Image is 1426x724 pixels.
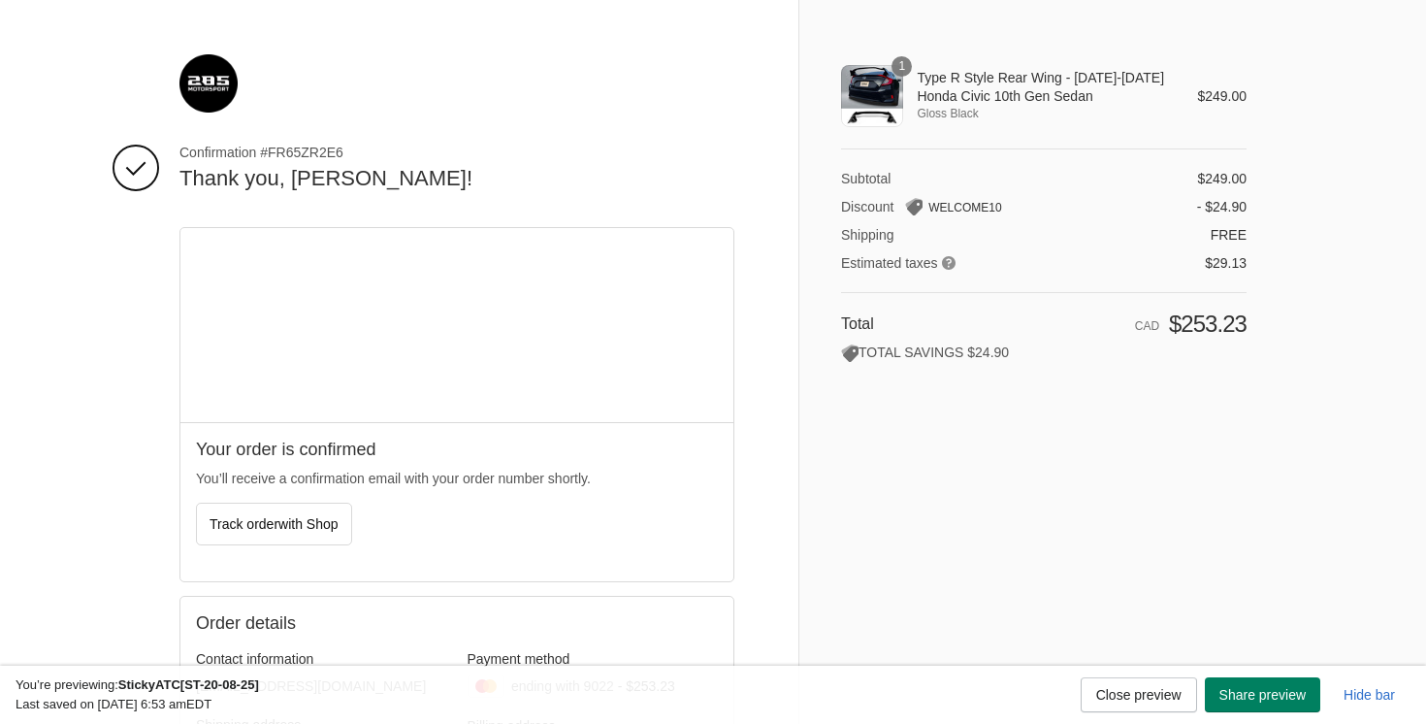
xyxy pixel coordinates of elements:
iframe: Google map displaying pin point of shipping address: London, Ontario [180,228,734,422]
h2: Thank you, [PERSON_NAME]! [179,165,734,193]
button: Close preview [1081,12,1197,47]
p: Last saved on [DATE] 6:53 am [16,29,1081,49]
h2: Your order is confirmed [196,439,718,461]
span: with Shop [278,516,338,532]
span: $24.90 [967,345,1009,360]
span: - $24.90 [1197,199,1247,214]
span: $29.13 [1205,255,1247,271]
p: You’re previewing: [16,10,1081,29]
span: Type R Style Rear Wing - [DATE]-[DATE] Honda Civic 10th Gen Sedan [917,69,1170,104]
p: You’ll receive a confirmation email with your order number shortly. [196,469,718,489]
span: TOTAL SAVINGS [841,345,963,360]
span: 1 [891,56,912,77]
span: Shipping [841,227,894,243]
span: Confirmation #FR65ZR2E6 [179,144,734,161]
th: Estimated taxes [841,245,1068,273]
span: Discount [841,199,893,214]
button: Share preview [1205,12,1321,47]
span: WELCOME10 [928,201,1001,214]
span: $249.00 [1197,171,1247,186]
strong: StickyATC[ST-20-08-25] [118,12,259,26]
h2: Order details [196,612,457,635]
span: Track order [210,516,339,532]
span: $249.00 [1197,88,1247,104]
img: 285 Motorsport [179,54,238,113]
span: $253.23 [1169,311,1247,337]
h3: Contact information [196,650,447,668]
button: Track orderwith Shop [196,503,352,545]
span: Free [1211,227,1247,243]
img: Type R Style Rear Wing - 2016-2021 Honda Civic 10th Gen Sedan - Gloss Black [841,65,903,127]
span: Gloss Black [917,105,1170,122]
span: CAD [1135,319,1159,333]
h3: Payment method [468,650,719,668]
div: Google map displaying pin point of shipping address: London, Ontario [180,228,733,422]
th: Subtotal [841,170,1068,187]
span: EDT [186,31,211,46]
button: Hide bar [1328,12,1410,47]
span: Total [841,315,874,332]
